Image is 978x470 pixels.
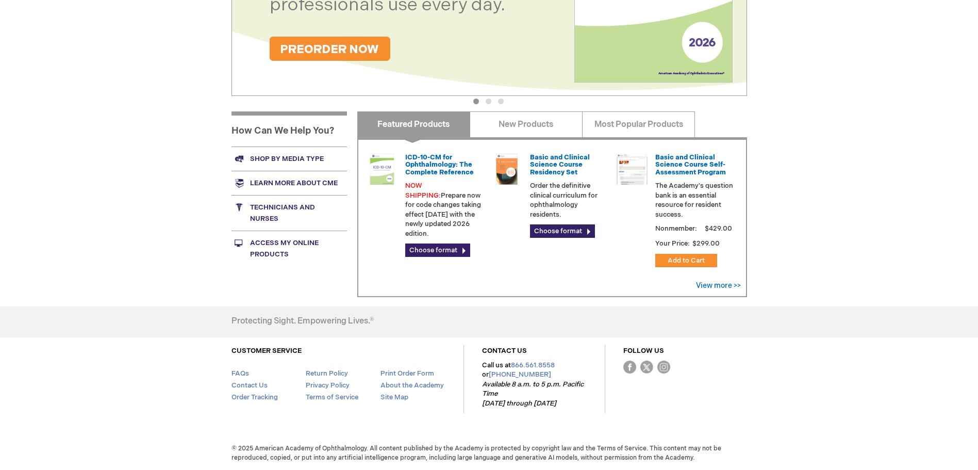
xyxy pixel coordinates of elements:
[470,111,583,137] a: New Products
[655,239,690,248] strong: Your Price:
[380,369,434,378] a: Print Order Form
[617,154,648,185] img: bcscself_20.jpg
[231,231,347,266] a: Access My Online Products
[231,369,249,378] a: FAQs
[655,222,697,235] strong: Nonmember:
[655,181,734,219] p: The Academy's question bank is an essential resource for resident success.
[231,393,278,401] a: Order Tracking
[405,153,474,176] a: ICD-10-CM for Ophthalmology: The Complete Reference
[668,256,705,265] span: Add to Cart
[491,154,522,185] img: 02850963u_47.png
[231,381,268,390] a: Contact Us
[357,111,470,137] a: Featured Products
[231,347,302,355] a: CUSTOMER SERVICE
[224,444,755,462] span: © 2025 American Academy of Ophthalmology. All content published by the Academy is protected by co...
[511,361,555,369] a: 866.561.8558
[657,361,670,374] img: instagram
[380,381,444,390] a: About the Academy
[691,239,721,248] span: $299.00
[231,171,347,195] a: Learn more about CME
[486,99,491,104] button: 2 of 3
[231,111,347,147] h1: How Can We Help You?
[696,281,741,290] a: View more >>
[482,361,587,409] p: Call us at or
[405,244,470,257] a: Choose format
[405,181,484,238] p: Prepare now for code changes taking effect [DATE] with the newly updated 2026 edition.
[640,361,653,374] img: Twitter
[623,361,636,374] img: Facebook
[306,393,358,401] a: Terms of Service
[582,111,695,137] a: Most Popular Products
[482,347,527,355] a: CONTACT US
[655,254,717,267] button: Add to Cart
[655,153,726,176] a: Basic and Clinical Science Course Self-Assessment Program
[623,347,664,355] a: FOLLOW US
[482,380,584,408] em: Available 8 a.m. to 5 p.m. Pacific Time [DATE] through [DATE]
[231,317,374,326] h4: Protecting Sight. Empowering Lives.®
[405,182,441,200] font: NOW SHIPPING:
[231,195,347,231] a: Technicians and nurses
[530,181,608,219] p: Order the definitive clinical curriculum for ophthalmology residents.
[367,154,397,185] img: 0120008u_42.png
[306,369,348,378] a: Return Policy
[703,224,734,233] span: $429.00
[380,393,408,401] a: Site Map
[231,147,347,171] a: Shop by media type
[473,99,479,104] button: 1 of 3
[530,224,595,238] a: Choose format
[306,381,350,390] a: Privacy Policy
[489,370,551,379] a: [PHONE_NUMBER]
[530,153,590,176] a: Basic and Clinical Science Course Residency Set
[498,99,504,104] button: 3 of 3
